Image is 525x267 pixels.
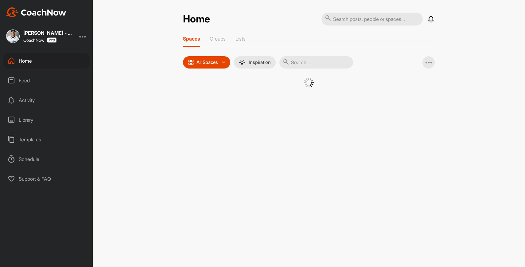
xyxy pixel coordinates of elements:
p: All Spaces [196,60,218,65]
div: Feed [3,73,90,88]
p: Inspiration [249,60,271,65]
img: icon [188,59,194,65]
p: Groups [210,36,226,42]
h2: Home [183,13,210,25]
p: Spaces [183,36,200,42]
p: Lists [235,36,246,42]
div: Home [3,53,90,69]
input: Search... [279,56,353,69]
div: Schedule [3,151,90,167]
img: CoachNow [6,7,66,17]
img: G6gVgL6ErOh57ABN0eRmCEwV0I4iEi4d8EwaPGI0tHgoAbU4EAHFLEQAh+QQFCgALACwIAA4AGAASAAAEbHDJSesaOCdk+8xg... [304,78,314,88]
div: CoachNow [23,37,56,43]
div: Support & FAQ [3,171,90,187]
div: [PERSON_NAME] - Premier Hitting Lab [23,30,72,35]
img: menuIcon [239,59,245,65]
div: Library [3,112,90,128]
img: square_b50b587cef808b9622dd9350b879fdfa.jpg [6,29,20,43]
input: Search posts, people or spaces... [321,13,423,26]
div: Activity [3,92,90,108]
div: Templates [3,132,90,147]
img: CoachNow Pro [47,37,56,43]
